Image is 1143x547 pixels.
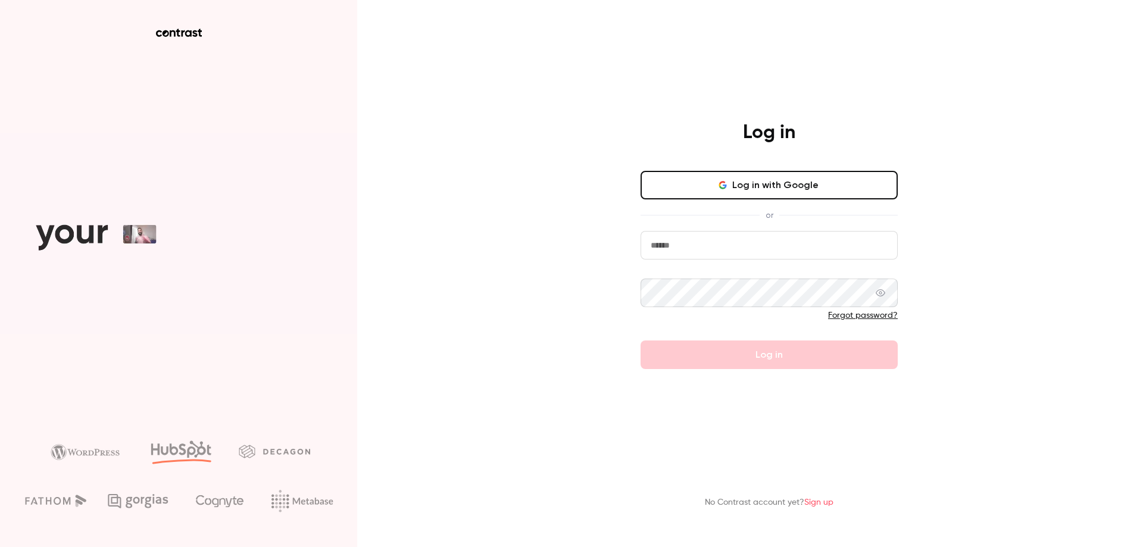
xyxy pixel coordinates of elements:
[239,445,310,458] img: decagon
[641,171,898,199] button: Log in with Google
[804,498,833,507] a: Sign up
[760,209,779,221] span: or
[743,121,795,145] h4: Log in
[828,311,898,320] a: Forgot password?
[705,496,833,509] p: No Contrast account yet?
